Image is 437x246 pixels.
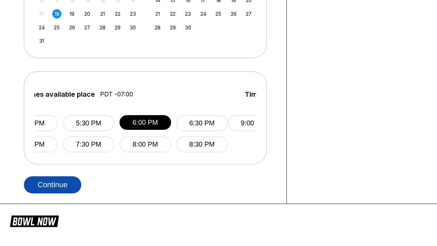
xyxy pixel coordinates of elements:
button: 8:00 PM [119,136,171,152]
span: PDT -07:00 [100,91,133,98]
div: Choose Friday, August 29th, 2025 [113,23,122,32]
div: Choose Thursday, August 28th, 2025 [98,23,107,32]
span: Times available place [245,91,316,98]
div: Choose Sunday, September 21st, 2025 [153,9,162,18]
div: Choose Wednesday, August 27th, 2025 [83,23,92,32]
button: 5:30 PM [63,115,114,131]
div: Choose Thursday, August 21st, 2025 [98,9,107,18]
div: Choose Tuesday, August 26th, 2025 [68,23,77,32]
div: Choose Monday, August 25th, 2025 [52,23,61,32]
div: Not available Sunday, August 17th, 2025 [37,9,46,18]
div: Choose Friday, September 26th, 2025 [229,9,238,18]
div: Choose Tuesday, September 23rd, 2025 [183,9,193,18]
div: Choose Friday, August 22nd, 2025 [113,9,122,18]
div: Choose Thursday, September 25th, 2025 [214,9,223,18]
button: 9:00 PM [228,115,279,131]
div: Choose Tuesday, August 19th, 2025 [68,9,77,18]
div: Choose Monday, September 29th, 2025 [168,23,178,32]
div: Choose Sunday, August 24th, 2025 [37,23,46,32]
div: Choose Monday, August 18th, 2025 [52,9,61,18]
button: 8:30 PM [176,136,228,152]
button: Continue [24,176,81,193]
div: Choose Sunday, September 28th, 2025 [153,23,162,32]
div: Choose Monday, September 22nd, 2025 [168,9,178,18]
div: Choose Saturday, August 23rd, 2025 [128,9,138,18]
div: Choose Wednesday, September 24th, 2025 [199,9,208,18]
div: Choose Wednesday, August 20th, 2025 [83,9,92,18]
button: 6:00 PM [119,115,171,130]
div: Choose Saturday, September 27th, 2025 [244,9,253,18]
div: Choose Saturday, August 30th, 2025 [128,23,138,32]
div: Choose Sunday, August 31st, 2025 [37,36,46,45]
button: 7:30 PM [63,136,114,152]
button: 6:30 PM [176,115,228,131]
span: Times available place [23,91,95,98]
div: Choose Tuesday, September 30th, 2025 [183,23,193,32]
